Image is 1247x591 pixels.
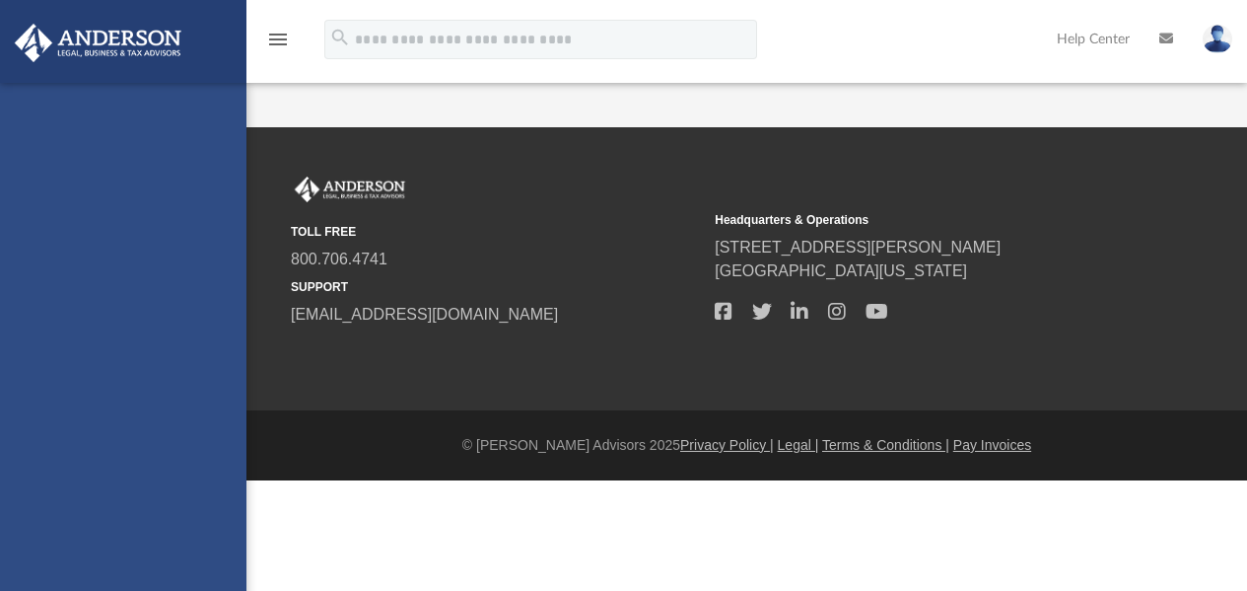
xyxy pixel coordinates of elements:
small: Headquarters & Operations [715,211,1125,229]
small: SUPPORT [291,278,701,296]
img: User Pic [1203,25,1232,53]
i: menu [266,28,290,51]
a: [EMAIL_ADDRESS][DOMAIN_NAME] [291,306,558,323]
a: Terms & Conditions | [822,437,949,453]
a: [GEOGRAPHIC_DATA][US_STATE] [715,262,967,279]
div: © [PERSON_NAME] Advisors 2025 [246,435,1247,456]
img: Anderson Advisors Platinum Portal [291,177,409,202]
img: Anderson Advisors Platinum Portal [9,24,187,62]
a: Legal | [778,437,819,453]
a: Privacy Policy | [680,437,774,453]
a: menu [266,37,290,51]
small: TOLL FREE [291,223,701,241]
a: 800.706.4741 [291,251,387,267]
i: search [329,27,351,48]
a: [STREET_ADDRESS][PERSON_NAME] [715,239,1001,256]
a: Pay Invoices [953,437,1031,453]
